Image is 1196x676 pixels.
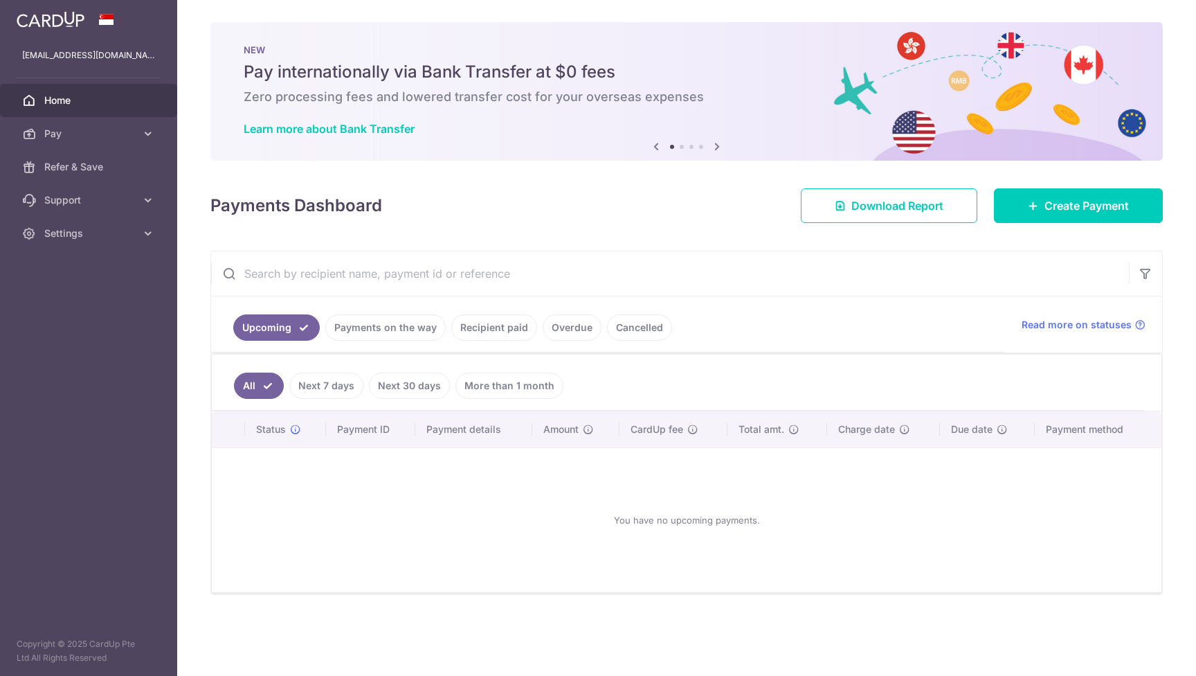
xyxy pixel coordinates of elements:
[244,44,1130,55] p: NEW
[1044,197,1129,214] span: Create Payment
[607,314,672,341] a: Cancelled
[17,11,84,28] img: CardUp
[244,122,415,136] a: Learn more about Bank Transfer
[851,197,943,214] span: Download Report
[1022,318,1132,332] span: Read more on statuses
[451,314,537,341] a: Recipient paid
[210,22,1163,161] img: Bank transfer banner
[543,314,601,341] a: Overdue
[801,188,977,223] a: Download Report
[415,411,532,447] th: Payment details
[44,94,136,107] span: Home
[44,160,136,174] span: Refer & Save
[543,423,579,436] span: Amount
[1035,411,1161,447] th: Payment method
[631,423,683,436] span: CardUp fee
[326,411,416,447] th: Payment ID
[838,423,895,436] span: Charge date
[211,251,1129,296] input: Search by recipient name, payment id or reference
[256,423,286,436] span: Status
[228,459,1145,581] div: You have no upcoming payments.
[325,314,446,341] a: Payments on the way
[289,373,363,399] a: Next 7 days
[244,61,1130,83] h5: Pay internationally via Bank Transfer at $0 fees
[1022,318,1145,332] a: Read more on statuses
[739,423,784,436] span: Total amt.
[244,89,1130,105] h6: Zero processing fees and lowered transfer cost for your overseas expenses
[44,127,136,141] span: Pay
[210,193,382,218] h4: Payments Dashboard
[233,314,320,341] a: Upcoming
[951,423,993,436] span: Due date
[234,373,284,399] a: All
[22,48,155,62] p: [EMAIL_ADDRESS][DOMAIN_NAME]
[994,188,1163,223] a: Create Payment
[369,373,450,399] a: Next 30 days
[44,193,136,207] span: Support
[455,373,563,399] a: More than 1 month
[44,226,136,240] span: Settings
